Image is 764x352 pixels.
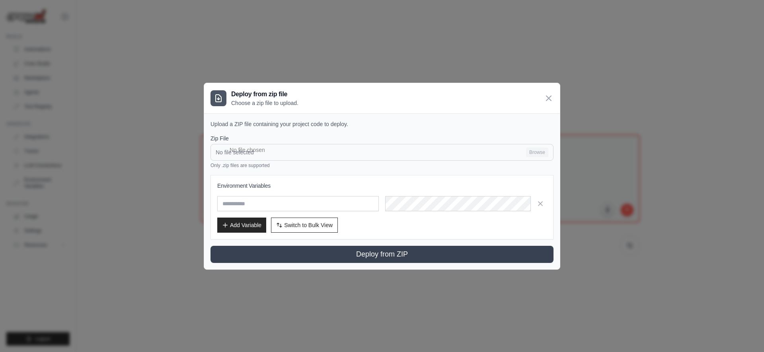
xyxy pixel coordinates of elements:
input: No file selected Browse [210,144,554,161]
p: Choose a zip file to upload. [231,99,298,107]
p: Upload a ZIP file containing your project code to deploy. [210,120,554,128]
button: Add Variable [217,218,266,233]
span: Switch to Bulk View [284,221,333,229]
button: Deploy from ZIP [210,246,554,263]
iframe: Chat Widget [724,314,764,352]
button: Switch to Bulk View [271,218,338,233]
h3: Deploy from zip file [231,89,298,99]
h3: Environment Variables [217,182,547,190]
p: Only .zip files are supported [210,162,554,169]
label: Zip File [210,134,554,142]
